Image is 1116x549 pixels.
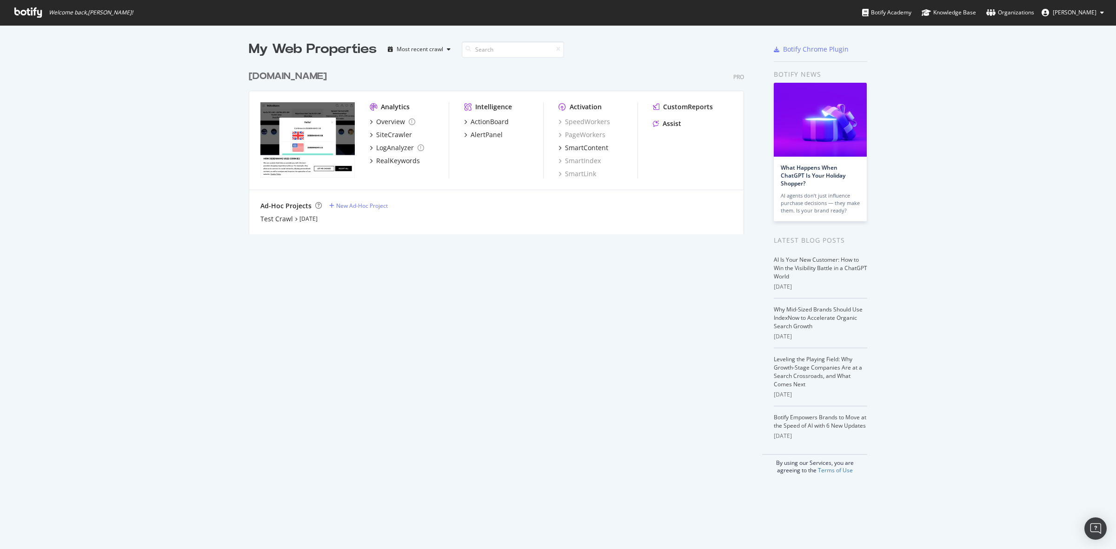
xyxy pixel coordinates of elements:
div: [DOMAIN_NAME] [249,70,327,83]
div: SmartContent [565,143,608,152]
img: What Happens When ChatGPT Is Your Holiday Shopper? [774,83,867,157]
a: Leveling the Playing Field: Why Growth-Stage Companies Are at a Search Crossroads, and What Comes... [774,355,862,388]
a: PageWorkers [558,130,605,139]
button: [PERSON_NAME] [1034,5,1111,20]
div: Ad-Hoc Projects [260,201,312,211]
a: AI Is Your New Customer: How to Win the Visibility Battle in a ChatGPT World [774,256,867,280]
a: AlertPanel [464,130,503,139]
div: Intelligence [475,102,512,112]
div: Activation [570,102,602,112]
a: SiteCrawler [370,130,412,139]
div: [DATE] [774,432,867,440]
a: Terms of Use [818,466,853,474]
input: Search [462,41,564,58]
a: Why Mid-Sized Brands Should Use IndexNow to Accelerate Organic Search Growth [774,305,863,330]
a: SpeedWorkers [558,117,610,126]
div: AlertPanel [471,130,503,139]
a: ActionBoard [464,117,509,126]
div: LogAnalyzer [376,143,414,152]
a: [DATE] [299,215,318,223]
div: Latest Blog Posts [774,235,867,245]
div: AI agents don’t just influence purchase decisions — they make them. Is your brand ready? [781,192,860,214]
div: Assist [663,119,681,128]
div: New Ad-Hoc Project [336,202,388,210]
div: Open Intercom Messenger [1084,517,1107,540]
img: debenhams.com [260,102,355,178]
div: Most recent crawl [397,46,443,52]
button: Most recent crawl [384,42,454,57]
span: Zubair Kakuji [1053,8,1096,16]
div: Botify news [774,69,867,79]
div: Knowledge Base [922,8,976,17]
div: [DATE] [774,283,867,291]
div: [DATE] [774,390,867,399]
a: CustomReports [653,102,713,112]
div: [DATE] [774,332,867,341]
div: Botify Chrome Plugin [783,45,849,54]
a: SmartIndex [558,156,601,165]
div: CustomReports [663,102,713,112]
a: Test Crawl [260,214,293,224]
a: What Happens When ChatGPT Is Your Holiday Shopper? [781,164,845,187]
div: RealKeywords [376,156,420,165]
div: SiteCrawler [376,130,412,139]
div: Overview [376,117,405,126]
a: SmartLink [558,169,596,179]
span: Welcome back, [PERSON_NAME] ! [49,9,133,16]
div: Botify Academy [862,8,911,17]
a: [DOMAIN_NAME] [249,70,331,83]
div: Organizations [986,8,1034,17]
a: Botify Chrome Plugin [774,45,849,54]
div: My Web Properties [249,40,377,59]
div: Analytics [381,102,410,112]
a: New Ad-Hoc Project [329,202,388,210]
a: SmartContent [558,143,608,152]
a: LogAnalyzer [370,143,424,152]
a: Assist [653,119,681,128]
div: grid [249,59,751,234]
a: RealKeywords [370,156,420,165]
a: Overview [370,117,415,126]
div: ActionBoard [471,117,509,126]
div: By using our Services, you are agreeing to the [762,454,867,474]
div: Pro [733,73,744,81]
a: Botify Empowers Brands to Move at the Speed of AI with 6 New Updates [774,413,866,430]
